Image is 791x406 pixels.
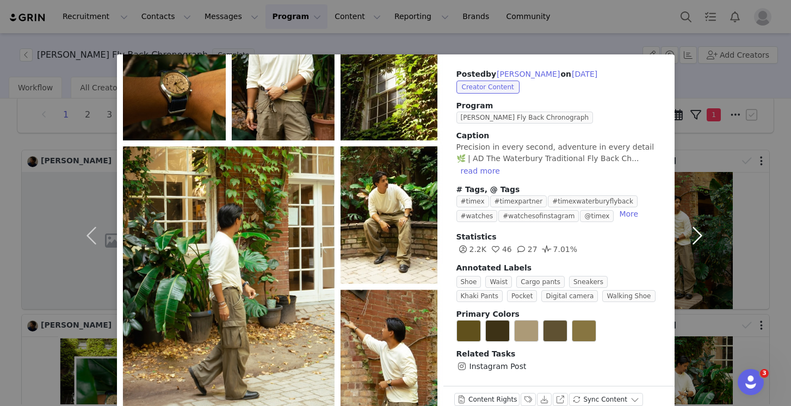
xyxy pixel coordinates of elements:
span: Khaki Pants [456,290,503,302]
span: Digital camera [541,290,598,302]
span: [PERSON_NAME] Fly Back Chronograph [456,112,594,124]
span: Caption [456,131,490,140]
span: Shoe [456,276,481,288]
span: #timex [456,195,489,207]
button: [DATE] [571,67,598,81]
iframe: Intercom live chat [738,369,764,395]
a: [PERSON_NAME] Fly Back Chronograph [456,113,598,121]
span: 2.2K [456,245,486,254]
span: Creator Content [456,81,520,94]
span: Pocket [507,290,537,302]
span: Annotated Labels [456,263,532,272]
button: read more [456,164,504,177]
span: @timex [580,210,614,222]
button: More [615,207,642,220]
span: # Tags, @ Tags [456,185,520,194]
span: Instagram Post [469,361,527,372]
span: by [486,70,560,78]
span: #timexpartner [490,195,547,207]
span: 3 [760,369,769,378]
span: 46 [489,245,512,254]
button: Sync Content [569,393,643,406]
button: Content Rights [454,393,520,406]
span: Waist [485,276,512,288]
span: Related Tasks [456,349,516,358]
button: [PERSON_NAME] [496,67,560,81]
span: Sneakers [569,276,608,288]
span: #watchesofinstagram [498,210,579,222]
span: Primary Colors [456,310,520,318]
span: 7.01% [540,245,577,254]
span: Walking Shoe [602,290,655,302]
span: Posted on [456,70,598,78]
span: Cargo pants [516,276,565,288]
span: #watches [456,210,498,222]
span: Precision in every second, adventure in every detail 🌿 | AD The Waterbury Traditional Fly Back Ch... [456,143,654,163]
span: Program [456,100,662,112]
span: 27 [515,245,537,254]
span: Statistics [456,232,497,241]
span: #timexwaterburyflyback [548,195,638,207]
